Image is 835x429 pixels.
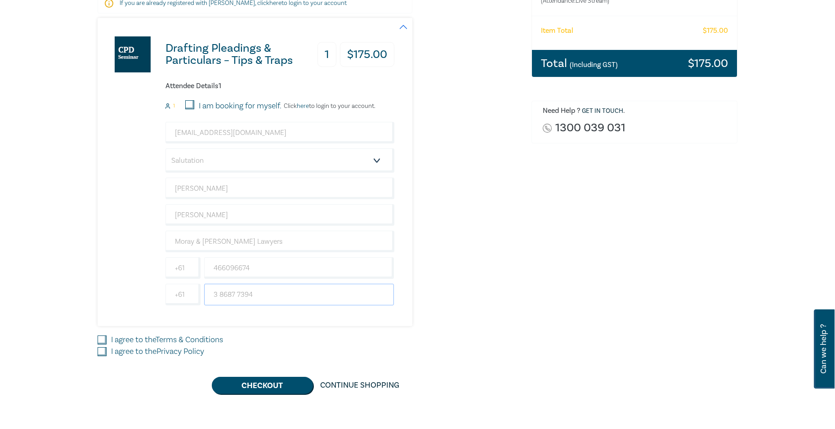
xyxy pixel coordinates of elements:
input: +61 [165,284,201,305]
h3: $ 175.00 [340,42,394,67]
h3: Total [541,58,618,69]
input: First Name* [165,178,394,199]
h6: $ 175.00 [703,27,728,35]
input: Phone [204,284,394,305]
a: Terms & Conditions [156,335,223,345]
a: 1300 039 031 [555,122,625,134]
label: I agree to the [111,334,223,346]
img: Drafting Pleadings & Particulars – Tips & Traps [115,36,151,72]
a: Continue Shopping [313,377,406,394]
small: (Including GST) [570,60,618,69]
input: Attendee Email* [165,122,394,143]
h6: Item Total [541,27,573,35]
a: Get in touch [582,107,623,115]
input: +61 [165,257,201,279]
label: I agree to the [111,346,204,357]
input: Company [165,231,394,252]
span: Can we help ? [819,315,828,383]
h3: $ 175.00 [688,58,728,69]
h6: Need Help ? . [543,107,731,116]
button: Checkout [212,377,313,394]
h6: Attendee Details 1 [165,82,394,90]
input: Last Name* [165,204,394,226]
a: Privacy Policy [156,346,204,357]
input: Mobile* [204,257,394,279]
small: 1 [173,103,175,109]
h3: 1 [317,42,336,67]
p: Click to login to your account. [281,103,375,110]
h3: Drafting Pleadings & Particulars – Tips & Traps [165,42,313,67]
a: here [297,102,309,110]
label: I am booking for myself. [199,100,281,112]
